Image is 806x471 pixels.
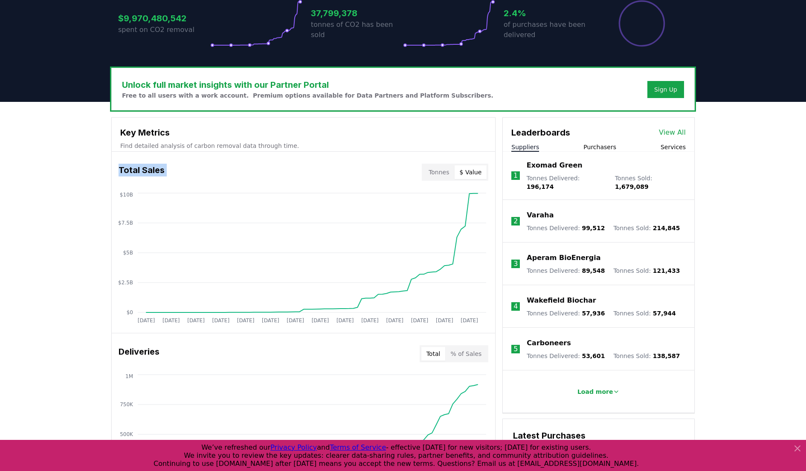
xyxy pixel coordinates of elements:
[118,12,210,25] h3: $9,970,480,542
[577,387,613,396] p: Load more
[527,210,554,220] a: Varaha
[162,318,180,324] tspan: [DATE]
[504,20,596,40] p: of purchases have been delivered
[513,429,684,442] h3: Latest Purchases
[527,295,596,306] a: Wakefield Biochar
[212,318,230,324] tspan: [DATE]
[653,353,680,359] span: 138,587
[527,266,605,275] p: Tonnes Delivered :
[120,431,133,437] tspan: 500K
[513,259,518,269] p: 3
[653,267,680,274] span: 121,433
[461,318,478,324] tspan: [DATE]
[361,318,379,324] tspan: [DATE]
[615,174,686,191] p: Tonnes Sold :
[120,142,487,150] p: Find detailed analysis of carbon removal data through time.
[583,143,616,151] button: Purchasers
[527,309,605,318] p: Tonnes Delivered :
[120,126,487,139] h3: Key Metrics
[386,318,403,324] tspan: [DATE]
[312,318,329,324] tspan: [DATE]
[311,7,403,20] h3: 37,799,378
[127,309,133,315] tspan: $0
[511,126,570,139] h3: Leaderboards
[613,224,680,232] p: Tonnes Sold :
[653,310,676,317] span: 57,944
[120,402,133,407] tspan: 750K
[119,164,165,181] h3: Total Sales
[504,7,596,20] h3: 2.4%
[659,127,686,138] a: View All
[582,310,605,317] span: 57,936
[582,225,605,231] span: 99,512
[513,301,518,312] p: 4
[125,373,133,379] tspan: 1M
[411,318,429,324] tspan: [DATE]
[237,318,255,324] tspan: [DATE]
[311,20,403,40] p: tonnes of CO2 has been sold
[527,224,605,232] p: Tonnes Delivered :
[138,318,155,324] tspan: [DATE]
[647,81,684,98] button: Sign Up
[287,318,304,324] tspan: [DATE]
[118,220,133,226] tspan: $7.5B
[527,174,606,191] p: Tonnes Delivered :
[613,309,676,318] p: Tonnes Sold :
[445,347,487,361] button: % of Sales
[582,353,605,359] span: 53,601
[513,344,518,354] p: 5
[122,91,493,100] p: Free to all users with a work account. Premium options available for Data Partners and Platform S...
[571,383,627,400] button: Load more
[436,318,453,324] tspan: [DATE]
[527,352,605,360] p: Tonnes Delivered :
[527,253,600,263] a: Aperam BioEnergia
[653,225,680,231] span: 214,845
[119,345,159,362] h3: Deliveries
[122,78,493,91] h3: Unlock full market insights with our Partner Portal
[527,338,571,348] a: Carboneers
[615,183,649,190] span: 1,679,089
[513,216,518,226] p: 2
[511,143,539,151] button: Suppliers
[455,165,487,179] button: $ Value
[613,266,680,275] p: Tonnes Sold :
[513,170,518,181] p: 1
[661,143,686,151] button: Services
[187,318,205,324] tspan: [DATE]
[118,25,210,35] p: spent on CO2 removal
[423,165,454,179] button: Tonnes
[527,183,554,190] span: 196,174
[262,318,279,324] tspan: [DATE]
[118,280,133,286] tspan: $2.5B
[654,85,677,94] a: Sign Up
[123,250,133,256] tspan: $5B
[582,267,605,274] span: 89,548
[421,347,446,361] button: Total
[527,160,583,170] a: Exomad Green
[336,318,354,324] tspan: [DATE]
[120,192,133,198] tspan: $10B
[613,352,680,360] p: Tonnes Sold :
